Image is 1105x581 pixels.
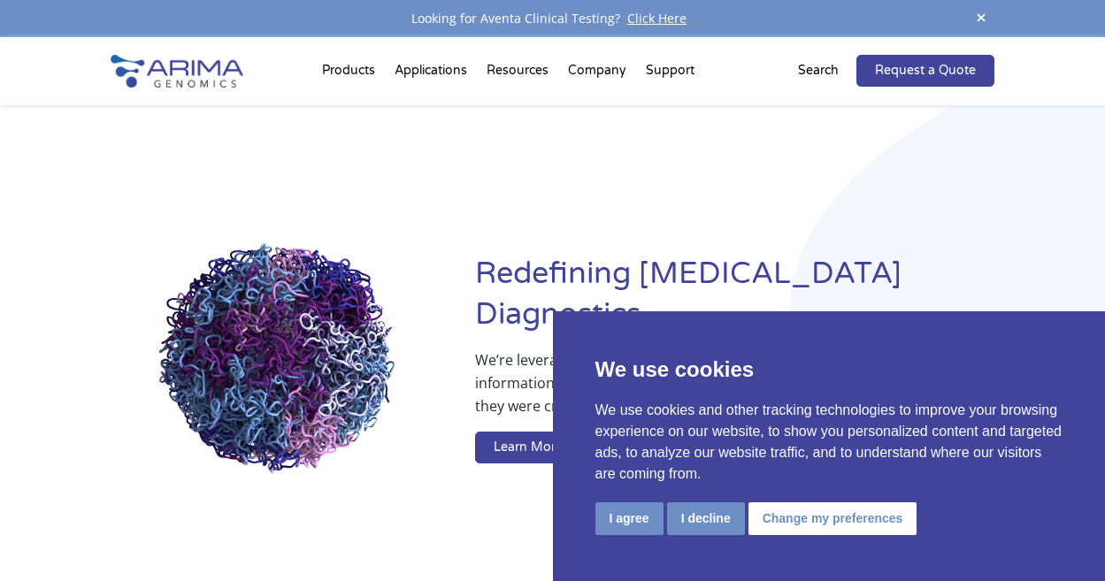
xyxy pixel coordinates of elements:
[475,432,581,463] a: Learn More
[475,348,925,432] p: We’re leveraging whole-genome sequence and structure information to ensure breakthrough therapies...
[595,354,1063,386] p: We use cookies
[475,254,995,348] h1: Redefining [MEDICAL_DATA] Diagnostics
[856,55,994,87] a: Request a Quote
[748,502,917,535] button: Change my preferences
[111,7,994,30] div: Looking for Aventa Clinical Testing?
[595,400,1063,485] p: We use cookies and other tracking technologies to improve your browsing experience on our website...
[620,10,694,27] a: Click Here
[111,55,243,88] img: Arima-Genomics-logo
[595,502,664,535] button: I agree
[798,59,839,82] p: Search
[667,502,745,535] button: I decline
